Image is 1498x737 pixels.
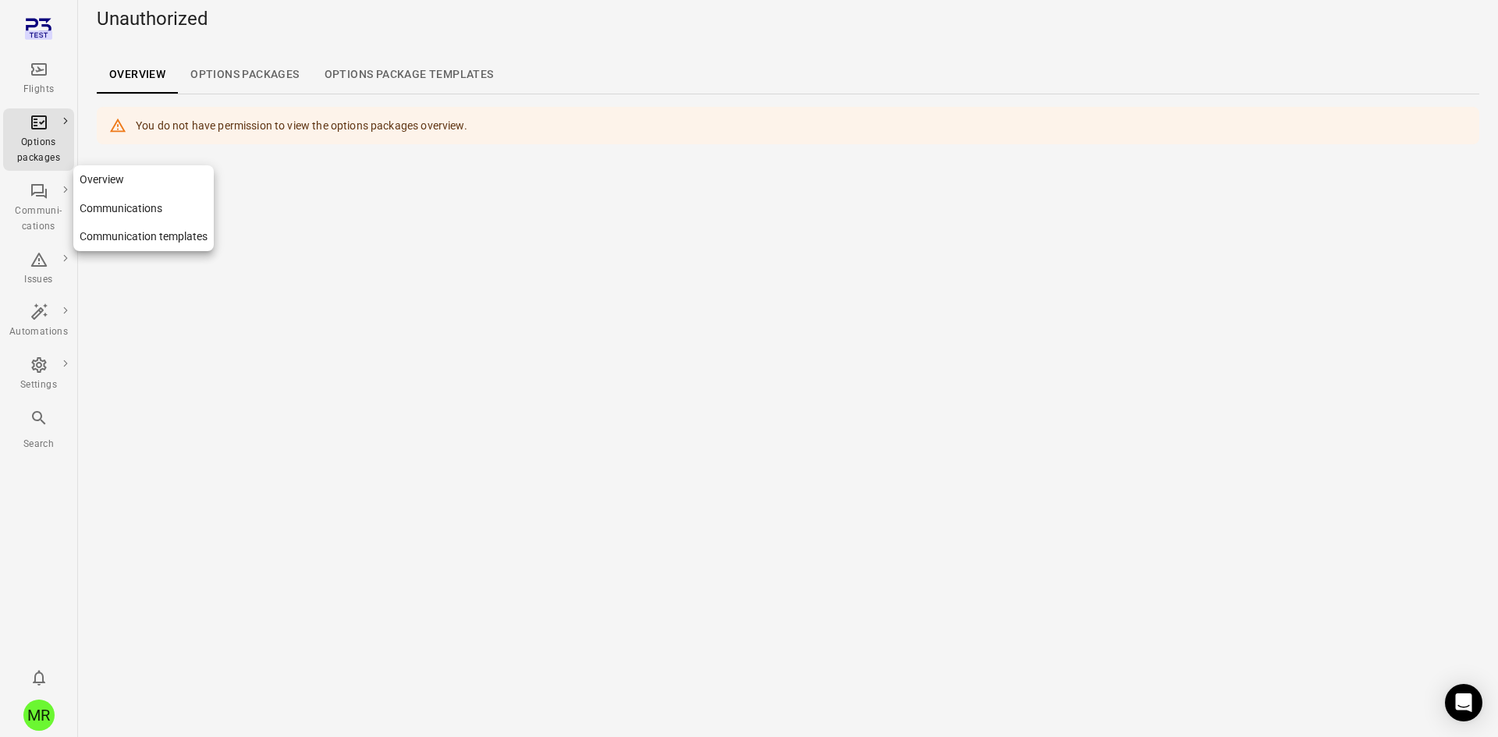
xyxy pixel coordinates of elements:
div: Local navigation [97,56,1479,94]
a: Communication templates [73,222,214,251]
a: Overview [73,165,214,194]
button: Maurice Robin Nicholas [17,693,61,737]
div: Settings [9,377,68,393]
a: Communications [73,194,214,223]
a: Options packages [178,56,311,94]
div: Flights [9,82,68,97]
a: Options package Templates [312,56,506,94]
div: Communi-cations [9,204,68,235]
nav: Local navigation [73,165,214,251]
a: Overview [97,56,178,94]
div: Open Intercom Messenger [1445,684,1482,721]
div: Automations [9,324,68,340]
button: Notifications [23,662,55,693]
div: Issues [9,272,68,288]
div: Search [9,437,68,452]
div: MR [23,700,55,731]
div: You do not have permission to view the options packages overview. [136,112,467,140]
div: Options packages [9,135,68,166]
h1: Unauthorized [97,6,1479,31]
